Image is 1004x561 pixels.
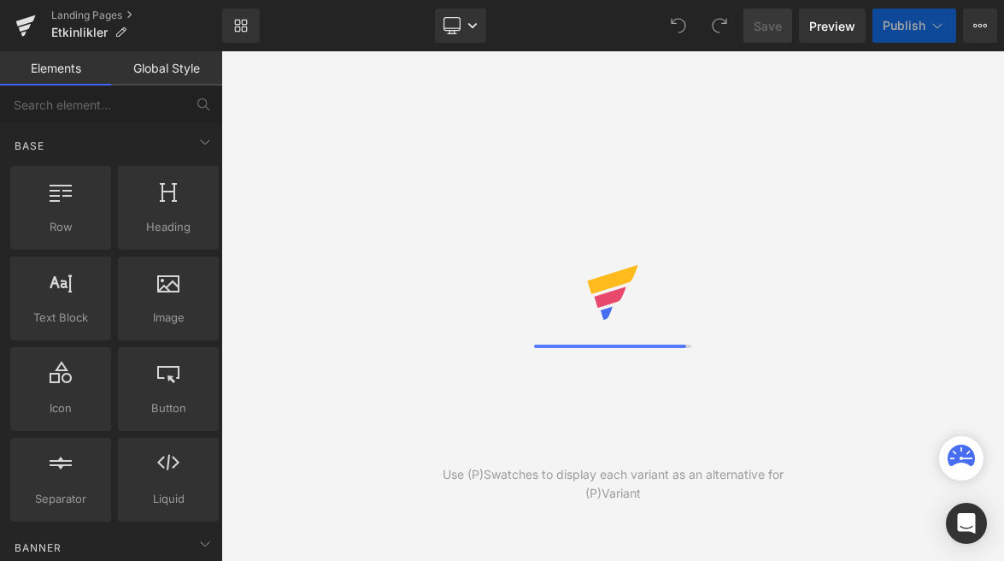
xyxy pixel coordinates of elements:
[754,17,782,35] span: Save
[946,503,987,544] div: Open Intercom Messenger
[15,218,106,236] span: Row
[872,9,956,43] button: Publish
[123,399,214,417] span: Button
[51,26,108,39] span: Etkinlikler
[111,51,222,86] a: Global Style
[799,9,866,43] a: Preview
[123,309,214,327] span: Image
[809,17,855,35] span: Preview
[15,309,106,327] span: Text Block
[417,465,808,503] div: Use (P)Swatches to display each variant as an alternative for (P)Variant
[883,19,925,32] span: Publish
[123,218,214,236] span: Heading
[51,9,222,22] a: Landing Pages
[15,490,106,508] span: Separator
[13,540,63,556] span: Banner
[661,9,696,43] button: Undo
[222,9,260,43] a: New Library
[123,490,214,508] span: Liquid
[13,138,46,154] span: Base
[963,9,997,43] button: More
[15,399,106,417] span: Icon
[702,9,737,43] button: Redo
